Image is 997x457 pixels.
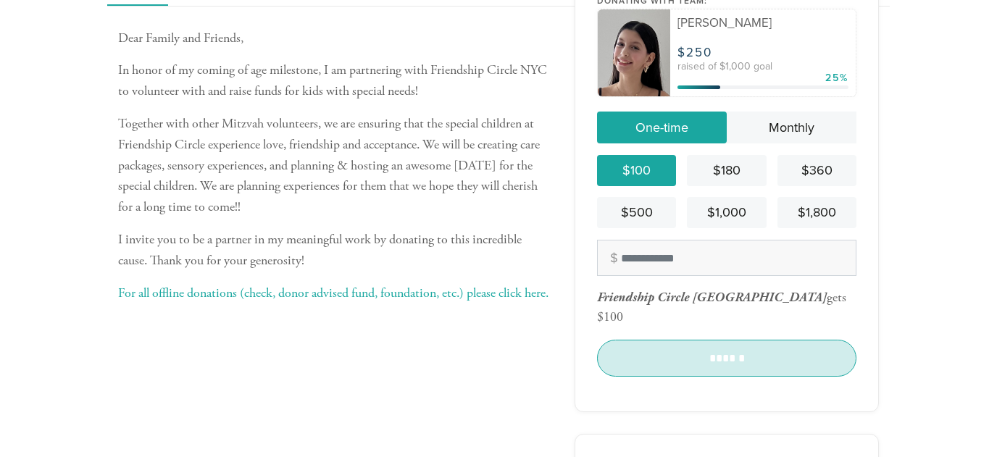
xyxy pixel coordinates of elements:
a: One-time [597,112,727,143]
div: 25% [825,70,848,85]
p: Together with other Mitzvah volunteers, we are ensuring that the special children at Friendship C... [118,114,553,218]
div: [PERSON_NAME] [677,17,848,29]
a: $1,000 [687,197,766,228]
p: I invite you to be a partner in my meaningful work by donating to this incredible cause. Thank yo... [118,230,553,272]
div: $360 [783,161,851,180]
img: file [598,9,670,96]
p: Dear Family and Friends, [118,28,553,49]
div: $500 [603,203,670,222]
a: Monthly [727,112,856,143]
span: $ [677,45,686,60]
div: $1,000 [693,203,760,222]
span: Friendship Circle [GEOGRAPHIC_DATA] [597,289,827,306]
a: For all offline donations (check, donor advised fund, foundation, etc.) please click here. [118,285,548,301]
span: 250 [686,45,712,60]
div: $180 [693,161,760,180]
div: gets [597,289,846,306]
a: $180 [687,155,766,186]
a: $500 [597,197,676,228]
div: $1,800 [783,203,851,222]
a: $360 [777,155,856,186]
a: $1,800 [777,197,856,228]
div: raised of $1,000 goal [677,62,848,72]
div: $100 [597,309,623,325]
p: In honor of my coming of age milestone, I am partnering with Friendship Circle NYC to volunteer w... [118,60,553,102]
a: $100 [597,155,676,186]
div: $100 [603,161,670,180]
